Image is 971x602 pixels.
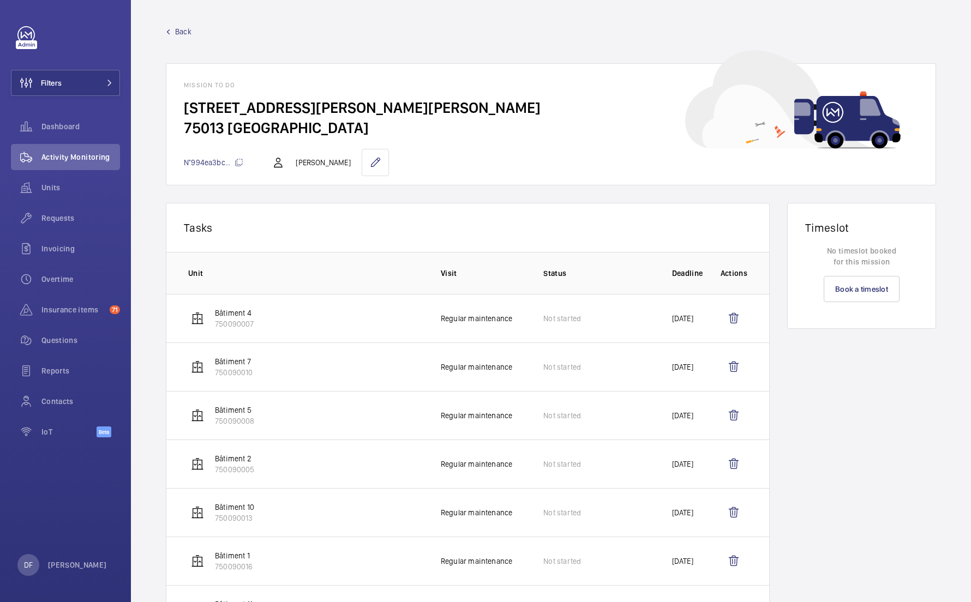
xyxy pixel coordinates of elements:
img: elevator.svg [191,457,204,471]
p: Not started [543,459,581,469]
p: Bâtiment 4 [215,308,254,318]
p: [DATE] [672,556,693,567]
p: Bâtiment 7 [215,356,253,367]
p: [DATE] [672,362,693,372]
span: Requests [41,213,120,224]
h2: 75013 [GEOGRAPHIC_DATA] [184,118,918,138]
p: Regular maintenance [441,459,512,469]
span: Questions [41,335,120,346]
span: Dashboard [41,121,120,132]
p: [DATE] [672,410,693,421]
p: [PERSON_NAME] [48,559,107,570]
span: Overtime [41,274,120,285]
p: 750090008 [215,416,255,426]
h2: [STREET_ADDRESS][PERSON_NAME][PERSON_NAME] [184,98,918,118]
span: 71 [110,305,120,314]
span: Activity Monitoring [41,152,120,162]
span: Units [41,182,120,193]
p: Bâtiment 5 [215,405,255,416]
p: Not started [543,362,581,372]
p: Regular maintenance [441,410,512,421]
img: elevator.svg [191,506,204,519]
p: Regular maintenance [441,313,512,324]
p: Regular maintenance [441,362,512,372]
p: DF [24,559,33,570]
span: Beta [97,426,111,437]
p: Visit [441,268,526,279]
p: Regular maintenance [441,556,512,567]
p: Unit [188,268,423,279]
span: N°994ea3bc... [184,158,243,167]
p: [DATE] [672,459,693,469]
a: Book a timeslot [824,276,900,302]
span: Contacts [41,396,120,407]
p: Status [543,268,654,279]
p: Not started [543,556,581,567]
h1: Mission to do [184,81,918,89]
h1: Timeslot [805,221,918,234]
p: Not started [543,507,581,518]
p: Bâtiment 1 [215,550,253,561]
p: 750090013 [215,513,254,523]
img: elevator.svg [191,409,204,422]
p: Tasks [184,221,752,234]
p: [PERSON_NAME] [296,157,350,168]
span: Filters [41,77,62,88]
p: 750090005 [215,464,255,475]
p: Bâtiment 2 [215,453,255,464]
p: No timeslot booked for this mission [805,245,918,267]
p: Actions [721,268,747,279]
p: Not started [543,410,581,421]
span: Invoicing [41,243,120,254]
p: Regular maintenance [441,507,512,518]
span: Insurance items [41,304,105,315]
p: Not started [543,313,581,324]
img: elevator.svg [191,555,204,568]
img: elevator.svg [191,312,204,325]
p: 750090007 [215,318,254,329]
span: Back [175,26,191,37]
p: [DATE] [672,507,693,518]
button: Filters [11,70,120,96]
p: [DATE] [672,313,693,324]
span: IoT [41,426,97,437]
img: elevator.svg [191,360,204,374]
span: Reports [41,365,120,376]
img: car delivery [685,50,901,149]
p: 750090016 [215,561,253,572]
p: Deadline [672,268,703,279]
p: 750090010 [215,367,253,378]
p: Bâtiment 10 [215,502,254,513]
